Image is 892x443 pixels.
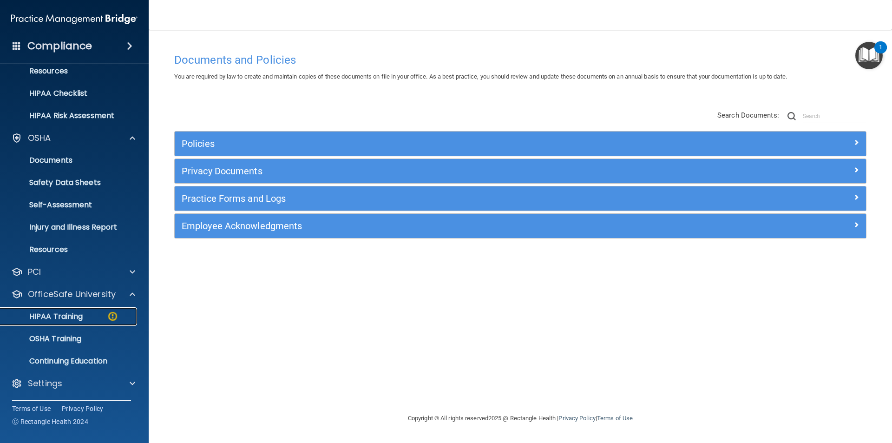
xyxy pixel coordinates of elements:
[11,378,135,389] a: Settings
[6,66,133,76] p: Resources
[28,132,51,144] p: OSHA
[182,164,859,179] a: Privacy Documents
[6,200,133,210] p: Self-Assessment
[787,112,796,120] img: ic-search.3b580494.png
[6,312,83,321] p: HIPAA Training
[731,377,881,414] iframe: Drift Widget Chat Controller
[182,136,859,151] a: Policies
[803,109,866,123] input: Search
[12,417,88,426] span: Ⓒ Rectangle Health 2024
[28,289,116,300] p: OfficeSafe University
[27,40,92,53] h4: Compliance
[62,404,104,413] a: Privacy Policy
[879,47,882,60] div: 1
[182,166,686,176] h5: Privacy Documents
[6,223,133,232] p: Injury and Illness Report
[182,139,686,149] h5: Policies
[597,415,633,422] a: Terms of Use
[28,266,41,278] p: PCI
[351,403,690,433] div: Copyright © All rights reserved 2025 @ Rectangle Health | |
[11,10,138,28] img: PMB logo
[174,73,787,80] span: You are required by law to create and maintain copies of these documents on file in your office. ...
[6,156,133,165] p: Documents
[6,111,133,120] p: HIPAA Risk Assessment
[6,334,81,344] p: OSHA Training
[28,378,62,389] p: Settings
[6,89,133,98] p: HIPAA Checklist
[182,193,686,204] h5: Practice Forms and Logs
[12,404,51,413] a: Terms of Use
[6,178,133,187] p: Safety Data Sheets
[855,42,883,69] button: Open Resource Center, 1 new notification
[174,54,866,66] h4: Documents and Policies
[11,266,135,278] a: PCI
[717,111,779,119] span: Search Documents:
[6,245,133,254] p: Resources
[6,357,133,366] p: Continuing Education
[107,311,118,322] img: warning-circle.0cc9ac19.png
[11,132,135,144] a: OSHA
[11,289,135,300] a: OfficeSafe University
[182,191,859,206] a: Practice Forms and Logs
[182,221,686,231] h5: Employee Acknowledgments
[558,415,595,422] a: Privacy Policy
[182,218,859,233] a: Employee Acknowledgments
